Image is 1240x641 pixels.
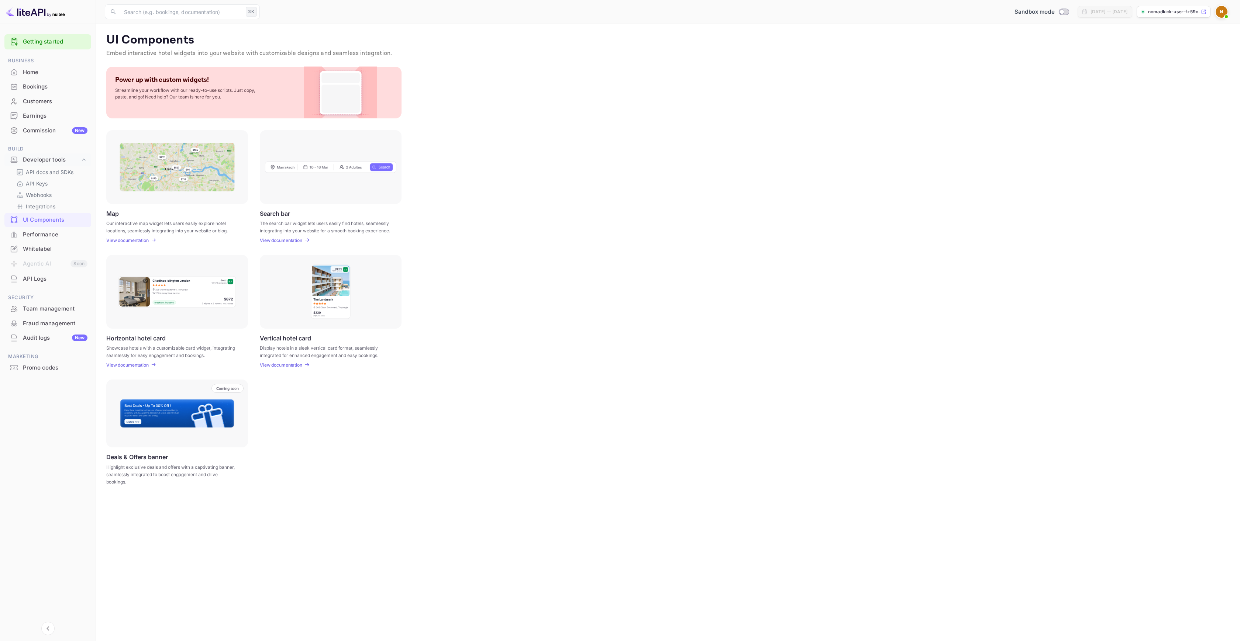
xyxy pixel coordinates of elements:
[260,238,302,243] p: View documentation
[23,38,87,46] a: Getting started
[26,168,74,176] p: API docs and SDKs
[260,362,302,368] p: View documentation
[13,167,88,177] div: API docs and SDKs
[106,49,1230,58] p: Embed interactive hotel widgets into your website with customizable designs and seamless integrat...
[115,87,263,100] p: Streamline your workflow with our ready-to-use scripts. Just copy, paste, and go! Need help? Our ...
[4,213,91,226] a: UI Components
[120,143,235,191] img: Map Frame
[4,94,91,109] div: Customers
[260,220,392,233] p: The search bar widget lets users easily find hotels, seamlessly integrating into your website for...
[23,127,87,135] div: Commission
[4,228,91,242] div: Performance
[13,178,88,189] div: API Keys
[16,202,85,210] a: Integrations
[23,275,87,283] div: API Logs
[106,33,1230,48] p: UI Components
[106,220,239,233] p: Our interactive map widget lets users easily explore hotel locations, seamlessly integrating into...
[4,272,91,285] a: API Logs
[23,112,87,120] div: Earnings
[6,6,65,18] img: LiteAPI logo
[1148,8,1199,15] p: nomadkick-user-fz59o.n...
[4,242,91,256] div: Whitelabel
[4,124,91,138] div: CommissionNew
[23,68,87,77] div: Home
[23,245,87,253] div: Whitelabel
[4,34,91,49] div: Getting started
[106,362,149,368] p: View documentation
[311,67,371,118] img: Custom Widget PNG
[120,399,235,428] img: Banner Frame
[4,153,91,166] div: Developer tools
[1015,8,1055,16] span: Sandbox mode
[1012,8,1072,16] div: Switch to Production mode
[265,161,396,173] img: Search Frame
[26,191,52,199] p: Webhooks
[1216,6,1227,18] img: NomadKick
[16,191,85,199] a: Webhooks
[4,80,91,94] div: Bookings
[4,294,91,302] span: Security
[4,80,91,93] a: Bookings
[118,276,237,308] img: Horizontal hotel card Frame
[106,464,239,486] p: Highlight exclusive deals and offers with a captivating banner, seamlessly integrated to boost en...
[115,76,209,84] p: Power up with custom widgets!
[4,242,91,256] a: Whitelabel
[23,97,87,106] div: Customers
[106,335,166,342] p: Horizontal hotel card
[26,180,48,187] p: API Keys
[4,361,91,374] a: Promo codes
[13,201,88,212] div: Integrations
[260,362,304,368] a: View documentation
[4,124,91,137] a: CommissionNew
[72,127,87,134] div: New
[310,264,351,319] img: Vertical hotel card Frame
[72,335,87,341] div: New
[16,180,85,187] a: API Keys
[16,168,85,176] a: API docs and SDKs
[106,238,151,243] a: View documentation
[4,94,91,108] a: Customers
[120,4,243,19] input: Search (e.g. bookings, documentation)
[106,362,151,368] a: View documentation
[260,344,392,358] p: Display hotels in a sleek vertical card format, seamlessly integrated for enhanced engagement and...
[260,238,304,243] a: View documentation
[4,228,91,241] a: Performance
[26,202,55,210] p: Integrations
[1091,8,1127,15] div: [DATE] — [DATE]
[246,7,257,17] div: ⌘K
[23,319,87,328] div: Fraud management
[106,344,239,358] p: Showcase hotels with a customizable card widget, integrating seamlessly for easy engagement and b...
[23,334,87,342] div: Audit logs
[106,210,119,217] p: Map
[106,453,168,461] p: Deals & Offers banner
[23,83,87,91] div: Bookings
[23,216,87,224] div: UI Components
[4,145,91,153] span: Build
[4,65,91,80] div: Home
[260,335,311,342] p: Vertical hotel card
[4,316,91,330] a: Fraud management
[4,302,91,315] a: Team management
[23,156,80,164] div: Developer tools
[13,190,88,200] div: Webhooks
[23,364,87,372] div: Promo codes
[4,316,91,331] div: Fraud management
[41,622,55,635] button: Collapse navigation
[23,305,87,313] div: Team management
[4,353,91,361] span: Marketing
[106,238,149,243] p: View documentation
[23,231,87,239] div: Performance
[4,331,91,344] a: Audit logsNew
[260,210,290,217] p: Search bar
[216,386,239,391] p: Coming soon
[4,57,91,65] span: Business
[4,109,91,122] a: Earnings
[4,65,91,79] a: Home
